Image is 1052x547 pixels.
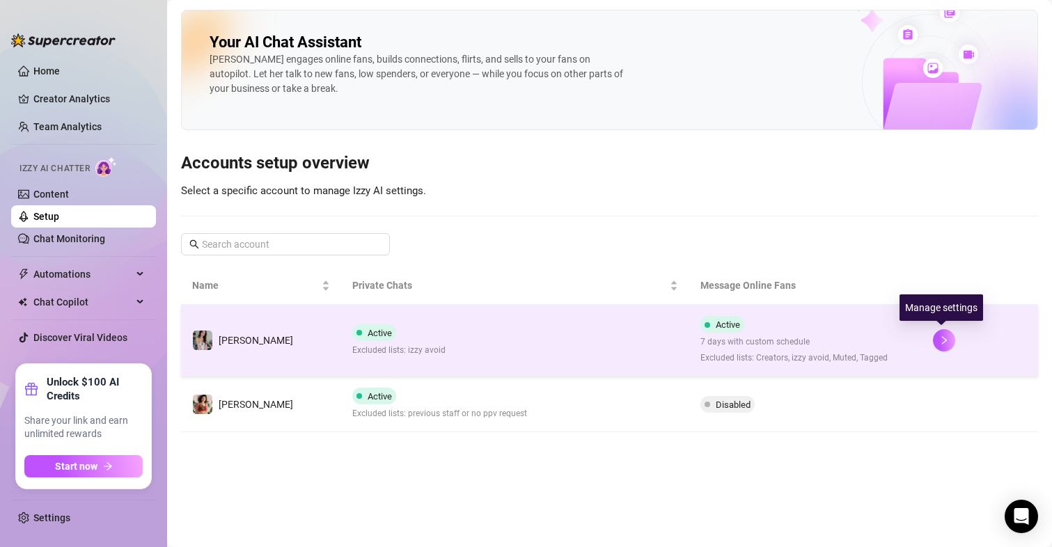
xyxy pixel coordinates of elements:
[24,382,38,396] span: gift
[900,294,983,321] div: Manage settings
[33,233,105,244] a: Chat Monitoring
[18,269,29,280] span: thunderbolt
[181,184,426,197] span: Select a specific account to manage Izzy AI settings.
[700,335,888,349] span: 7 days with custom schedule
[1005,500,1038,533] div: Open Intercom Messenger
[47,375,143,403] strong: Unlock $100 AI Credits
[11,33,116,47] img: logo-BBDzfeDw.svg
[219,335,293,346] span: [PERSON_NAME]
[700,351,888,365] span: Excluded lists: Creators, izzy avoid, Muted, Tagged
[33,332,127,343] a: Discover Viral Videos
[341,267,690,305] th: Private Chats
[368,328,392,338] span: Active
[202,237,370,252] input: Search account
[103,461,113,471] span: arrow-right
[352,407,527,420] span: Excluded lists: previous staff or no ppv request
[181,152,1038,175] h3: Accounts setup overview
[33,88,145,110] a: Creator Analytics
[181,267,341,305] th: Name
[189,239,199,249] span: search
[55,461,97,472] span: Start now
[933,329,955,351] button: right
[33,512,70,523] a: Settings
[33,189,69,200] a: Content
[193,395,212,414] img: maki
[210,33,361,52] h2: Your AI Chat Assistant
[33,263,132,285] span: Automations
[352,278,668,293] span: Private Chats
[33,211,59,222] a: Setup
[192,278,319,293] span: Name
[368,391,392,402] span: Active
[219,399,293,410] span: [PERSON_NAME]
[716,399,751,410] span: Disabled
[18,297,27,307] img: Chat Copilot
[24,414,143,441] span: Share your link and earn unlimited rewards
[19,162,90,175] span: Izzy AI Chatter
[689,267,922,305] th: Message Online Fans
[352,344,446,357] span: Excluded lists: izzy avoid
[193,331,212,350] img: Maki
[33,121,102,132] a: Team Analytics
[716,319,740,330] span: Active
[939,335,949,345] span: right
[33,65,60,77] a: Home
[33,291,132,313] span: Chat Copilot
[210,52,627,96] div: [PERSON_NAME] engages online fans, builds connections, flirts, and sells to your fans on autopilo...
[95,157,117,177] img: AI Chatter
[24,455,143,477] button: Start nowarrow-right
